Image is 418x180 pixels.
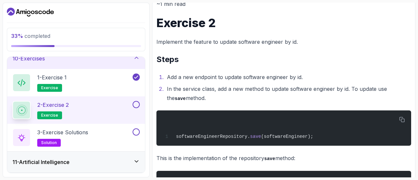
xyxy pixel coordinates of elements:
h1: Exercise 2 [156,16,411,29]
span: solution [41,140,57,145]
button: 3-Exercise Solutionssolution [12,128,140,147]
p: 2 - Exercise 2 [37,101,69,109]
h3: 10 - Exercises [12,55,45,62]
h2: Steps [156,54,411,65]
span: 33 % [11,33,23,39]
span: exercise [41,85,58,90]
span: exercise [41,113,58,118]
button: 1-Exercise 1exercise [12,74,140,92]
h3: 11 - Artificial Intelligence [12,158,70,166]
button: 10-Exercises [7,48,145,69]
p: This is the implementation of the repository method: [156,154,411,163]
p: Implement the feature to update software engineer by id. [156,37,411,46]
span: completed [11,33,50,39]
button: 11-Artificial Intelligence [7,152,145,172]
p: 1 - Exercise 1 [37,74,67,81]
a: Dashboard [7,7,54,17]
span: save [250,134,261,139]
span: softwareEngineerRepository. [176,134,250,139]
li: In the service class, add a new method to update software engineer by id. To update use the method. [165,84,411,103]
p: 3 - Exercise Solutions [37,128,88,136]
code: save [264,156,275,161]
li: Add a new endpoint to update software engineer by id. [165,73,411,82]
button: 2-Exercise 2exercise [12,101,140,119]
code: save [175,96,186,101]
span: (softwareEngineer); [261,134,313,139]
